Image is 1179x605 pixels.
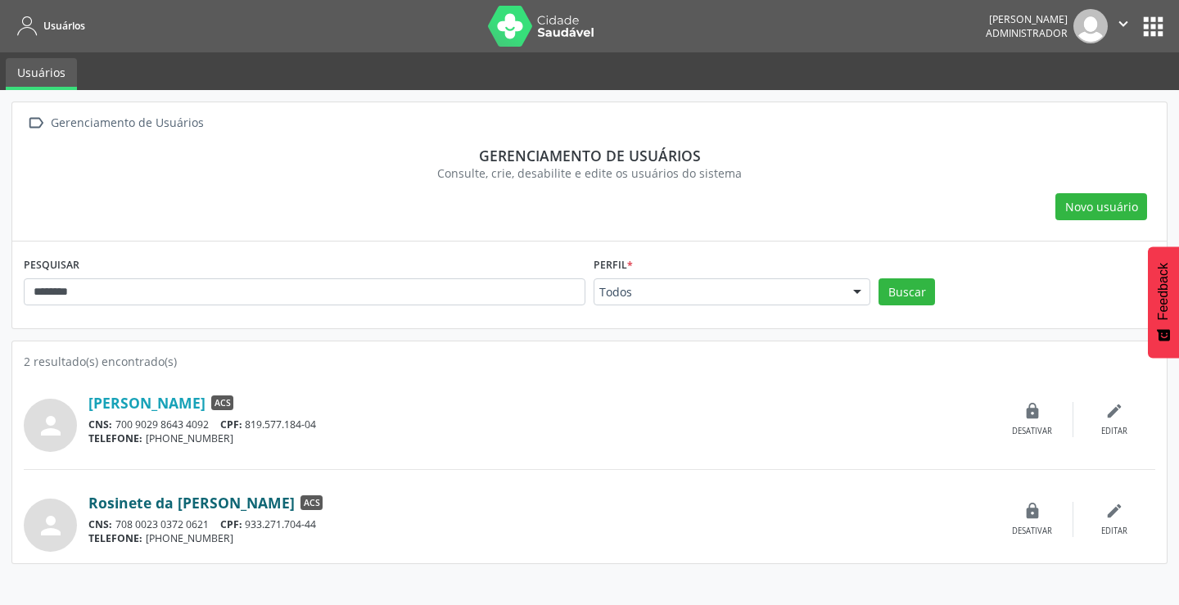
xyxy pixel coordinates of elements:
i:  [24,111,47,135]
div: Desativar [1012,526,1052,537]
button: apps [1139,12,1168,41]
span: CNS: [88,418,112,431]
img: img [1073,9,1108,43]
div: Desativar [1012,426,1052,437]
a: Usuários [6,58,77,90]
i: edit [1105,402,1123,420]
div: 700 9029 8643 4092 819.577.184-04 [88,418,992,431]
div: [PERSON_NAME] [986,12,1068,26]
button: Feedback - Mostrar pesquisa [1148,246,1179,358]
span: ACS [211,395,233,410]
div: [PHONE_NUMBER] [88,531,992,545]
span: Feedback [1156,263,1171,320]
i:  [1114,15,1132,33]
span: TELEFONE: [88,531,142,545]
span: CPF: [220,517,242,531]
div: [PHONE_NUMBER] [88,431,992,445]
div: 708 0023 0372 0621 933.271.704-44 [88,517,992,531]
i: lock [1023,502,1041,520]
div: Gerenciamento de usuários [35,147,1144,165]
span: Usuários [43,19,85,33]
span: Administrador [986,26,1068,40]
span: Novo usuário [1065,198,1138,215]
span: CPF: [220,418,242,431]
button: Buscar [879,278,935,306]
div: Gerenciamento de Usuários [47,111,206,135]
button:  [1108,9,1139,43]
span: ACS [300,495,323,510]
span: CNS: [88,517,112,531]
div: 2 resultado(s) encontrado(s) [24,353,1155,370]
span: TELEFONE: [88,431,142,445]
i: person [36,411,65,440]
label: Perfil [594,253,633,278]
a: [PERSON_NAME] [88,394,206,412]
i: person [36,511,65,540]
a: Rosinete da [PERSON_NAME] [88,494,295,512]
div: Consulte, crie, desabilite e edite os usuários do sistema [35,165,1144,182]
a: Usuários [11,12,85,39]
i: edit [1105,502,1123,520]
div: Editar [1101,526,1127,537]
div: Editar [1101,426,1127,437]
a:  Gerenciamento de Usuários [24,111,206,135]
label: PESQUISAR [24,253,79,278]
button: Novo usuário [1055,193,1147,221]
span: Todos [599,284,837,300]
i: lock [1023,402,1041,420]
